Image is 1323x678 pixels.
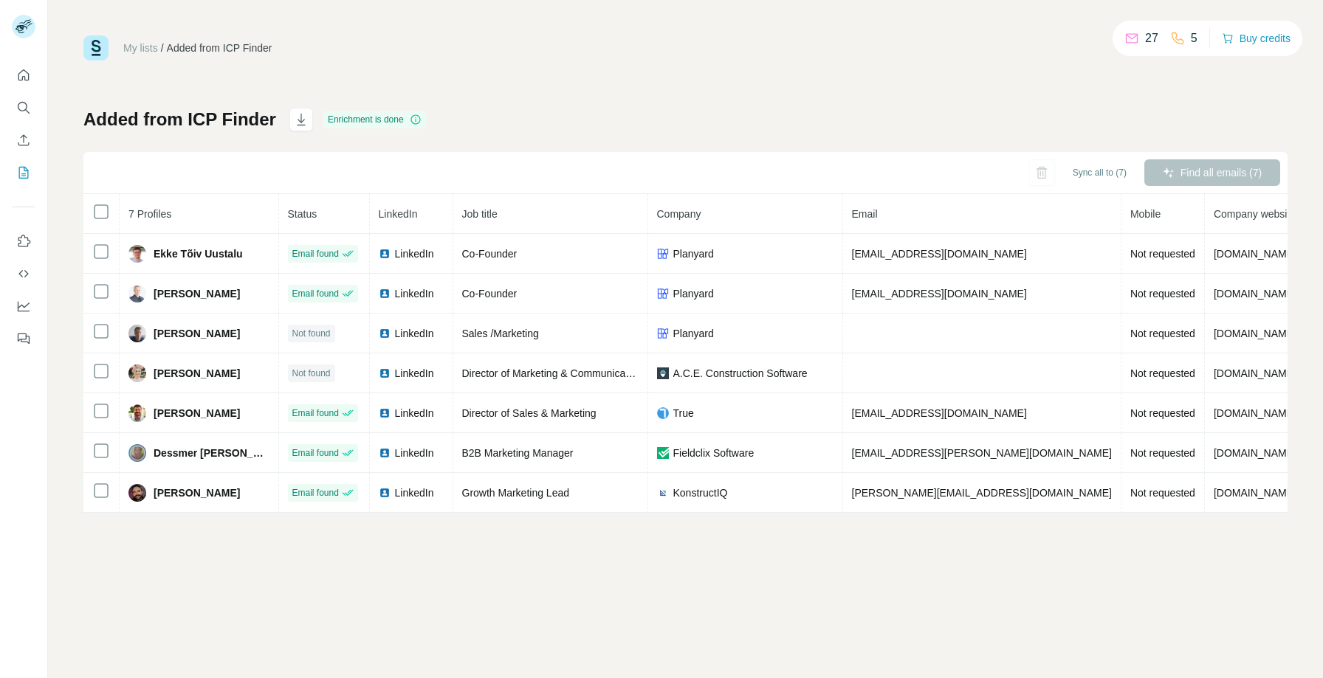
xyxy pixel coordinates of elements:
[1145,30,1158,47] p: 27
[1214,328,1296,339] span: [DOMAIN_NAME]
[123,42,158,54] a: My lists
[154,446,269,460] span: Dessmer [PERSON_NAME]
[395,326,434,341] span: LinkedIn
[462,367,647,379] span: Director of Marketing & Communications
[1214,487,1296,499] span: [DOMAIN_NAME]
[12,159,35,186] button: My lists
[128,245,146,263] img: Avatar
[1214,208,1296,220] span: Company website
[154,246,243,261] span: Ekke Tõiv Uustalu
[154,406,240,421] span: [PERSON_NAME]
[1130,328,1195,339] span: Not requested
[128,325,146,342] img: Avatar
[673,286,714,301] span: Planyard
[292,407,339,420] span: Email found
[379,407,391,419] img: LinkedIn logo
[462,407,597,419] span: Director of Sales & Marketing
[657,208,701,220] span: Company
[323,111,426,128] div: Enrichment is done
[128,404,146,422] img: Avatar
[292,327,331,340] span: Not found
[292,486,339,499] span: Email found
[1214,367,1296,379] span: [DOMAIN_NAME]
[1130,487,1195,499] span: Not requested
[12,228,35,255] button: Use Surfe on LinkedIn
[1191,30,1197,47] p: 5
[852,208,878,220] span: Email
[395,406,434,421] span: LinkedIn
[379,487,391,499] img: LinkedIn logo
[673,406,694,421] span: True
[852,248,1027,260] span: [EMAIL_ADDRESS][DOMAIN_NAME]
[657,447,669,459] img: company-logo
[154,485,240,500] span: [PERSON_NAME]
[673,366,808,381] span: A.C.E. Construction Software
[154,326,240,341] span: [PERSON_NAME]
[1130,407,1195,419] span: Not requested
[395,366,434,381] span: LinkedIn
[292,446,339,460] span: Email found
[673,326,714,341] span: Planyard
[1214,248,1296,260] span: [DOMAIN_NAME]
[1062,162,1137,184] button: Sync all to (7)
[288,208,317,220] span: Status
[379,367,391,379] img: LinkedIn logo
[1073,166,1127,179] span: Sync all to (7)
[657,367,669,379] img: company-logo
[1130,208,1161,220] span: Mobile
[395,485,434,500] span: LinkedIn
[379,288,391,300] img: LinkedIn logo
[1130,447,1195,459] span: Not requested
[462,248,518,260] span: Co-Founder
[673,246,714,261] span: Planyard
[292,287,339,300] span: Email found
[395,286,434,301] span: LinkedIn
[128,444,146,462] img: Avatar
[462,487,570,499] span: Growth Marketing Lead
[1214,407,1296,419] span: [DOMAIN_NAME]
[128,208,171,220] span: 7 Profiles
[462,208,498,220] span: Job title
[673,446,755,460] span: Fieldclix Software
[1130,248,1195,260] span: Not requested
[12,127,35,153] button: Enrich CSV
[462,288,518,300] span: Co-Founder
[12,293,35,319] button: Dashboard
[852,447,1112,459] span: [EMAIL_ADDRESS][PERSON_NAME][DOMAIN_NAME]
[395,246,434,261] span: LinkedIn
[395,446,434,460] span: LinkedIn
[128,484,146,502] img: Avatar
[161,41,164,55] li: /
[462,447,574,459] span: B2B Marketing Manager
[12,94,35,121] button: Search
[83,108,276,131] h1: Added from ICP Finder
[1222,28,1291,49] button: Buy credits
[657,407,669,419] img: company-logo
[1130,367,1195,379] span: Not requested
[292,367,331,380] span: Not found
[12,325,35,352] button: Feedback
[852,407,1027,419] span: [EMAIL_ADDRESS][DOMAIN_NAME]
[12,62,35,89] button: Quick start
[852,487,1112,499] span: [PERSON_NAME][EMAIL_ADDRESS][DOMAIN_NAME]
[12,260,35,287] button: Use Surfe API
[657,288,669,300] img: company-logo
[167,41,272,55] div: Added from ICP Finder
[292,247,339,260] span: Email found
[673,485,728,500] span: KonstructIQ
[1130,288,1195,300] span: Not requested
[1214,288,1296,300] span: [DOMAIN_NAME]
[852,288,1027,300] span: [EMAIL_ADDRESS][DOMAIN_NAME]
[154,286,240,301] span: [PERSON_NAME]
[154,366,240,381] span: [PERSON_NAME]
[379,248,391,260] img: LinkedIn logo
[657,248,669,260] img: company-logo
[128,285,146,302] img: Avatar
[379,208,418,220] span: LinkedIn
[83,35,109,60] img: Surfe Logo
[379,328,391,339] img: LinkedIn logo
[462,328,539,339] span: Sales /Marketing
[379,447,391,459] img: LinkedIn logo
[1214,447,1296,459] span: [DOMAIN_NAME]
[657,487,669,499] img: company-logo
